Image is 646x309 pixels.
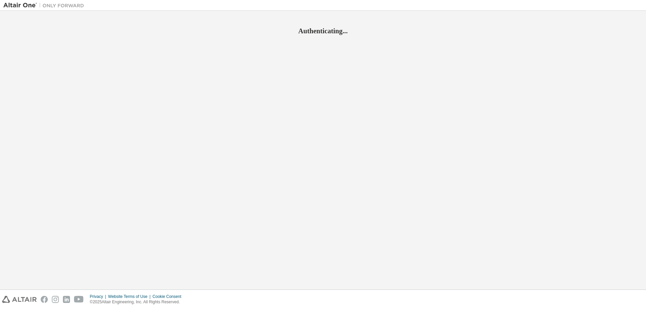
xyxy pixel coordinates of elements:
[3,27,643,35] h2: Authenticating...
[74,296,84,303] img: youtube.svg
[108,294,152,299] div: Website Terms of Use
[152,294,185,299] div: Cookie Consent
[52,296,59,303] img: instagram.svg
[90,299,185,305] p: © 2025 Altair Engineering, Inc. All Rights Reserved.
[41,296,48,303] img: facebook.svg
[90,294,108,299] div: Privacy
[3,2,87,9] img: Altair One
[63,296,70,303] img: linkedin.svg
[2,296,37,303] img: altair_logo.svg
